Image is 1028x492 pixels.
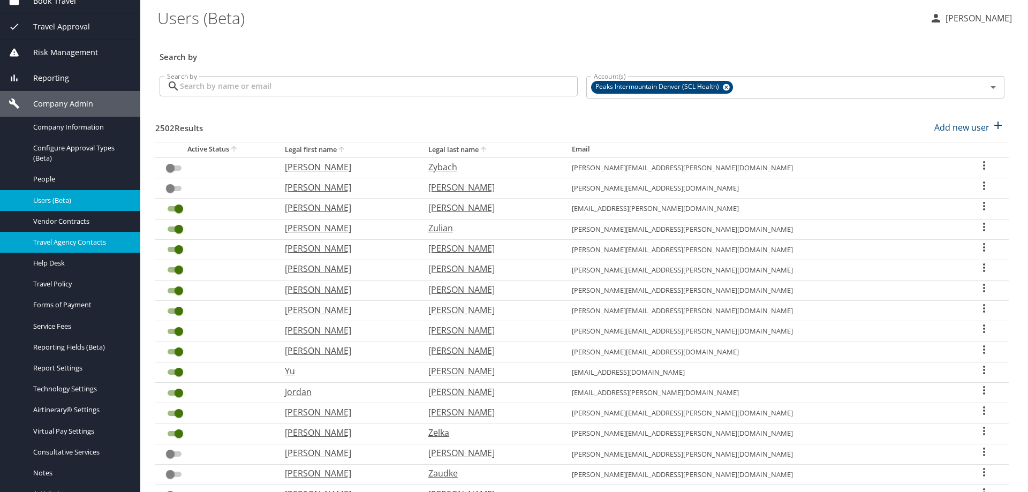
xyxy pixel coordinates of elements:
[285,446,407,459] p: [PERSON_NAME]
[20,72,69,84] span: Reporting
[33,237,127,247] span: Travel Agency Contacts
[285,365,407,377] p: Yu
[563,464,960,485] td: [PERSON_NAME][EMAIL_ADDRESS][PERSON_NAME][DOMAIN_NAME]
[563,281,960,301] td: [PERSON_NAME][EMAIL_ADDRESS][PERSON_NAME][DOMAIN_NAME]
[285,283,407,296] p: [PERSON_NAME]
[33,342,127,352] span: Reporting Fields (Beta)
[155,116,203,134] h3: 2502 Results
[563,383,960,403] td: [EMAIL_ADDRESS][PERSON_NAME][DOMAIN_NAME]
[934,121,989,134] p: Add new user
[285,426,407,439] p: [PERSON_NAME]
[428,222,550,234] p: Zulian
[229,145,240,155] button: sort
[33,174,127,184] span: People
[33,384,127,394] span: Technology Settings
[591,81,725,93] span: Peaks Intermountain Denver (SCL Health)
[563,199,960,219] td: [EMAIL_ADDRESS][PERSON_NAME][DOMAIN_NAME]
[285,344,407,357] p: [PERSON_NAME]
[285,406,407,419] p: [PERSON_NAME]
[33,363,127,373] span: Report Settings
[428,262,550,275] p: [PERSON_NAME]
[33,143,127,163] span: Configure Approval Types (Beta)
[428,467,550,480] p: Zaudke
[285,304,407,316] p: [PERSON_NAME]
[276,142,420,157] th: Legal first name
[563,321,960,342] td: [PERSON_NAME][EMAIL_ADDRESS][PERSON_NAME][DOMAIN_NAME]
[563,157,960,178] td: [PERSON_NAME][EMAIL_ADDRESS][PERSON_NAME][DOMAIN_NAME]
[563,239,960,260] td: [PERSON_NAME][EMAIL_ADDRESS][PERSON_NAME][DOMAIN_NAME]
[285,262,407,275] p: [PERSON_NAME]
[428,242,550,255] p: [PERSON_NAME]
[428,283,550,296] p: [PERSON_NAME]
[33,122,127,132] span: Company Information
[285,181,407,194] p: [PERSON_NAME]
[479,145,489,155] button: sort
[563,142,960,157] th: Email
[33,300,127,310] span: Forms of Payment
[930,116,1009,139] button: Add new user
[428,426,550,439] p: Zelka
[986,80,1001,95] button: Open
[563,403,960,423] td: [PERSON_NAME][EMAIL_ADDRESS][PERSON_NAME][DOMAIN_NAME]
[563,178,960,199] td: [PERSON_NAME][EMAIL_ADDRESS][DOMAIN_NAME]
[285,242,407,255] p: [PERSON_NAME]
[157,1,921,34] h1: Users (Beta)
[428,406,550,419] p: [PERSON_NAME]
[33,195,127,206] span: Users (Beta)
[428,324,550,337] p: [PERSON_NAME]
[155,142,276,157] th: Active Status
[285,385,407,398] p: Jordan
[428,304,550,316] p: [PERSON_NAME]
[180,76,578,96] input: Search by name or email
[428,446,550,459] p: [PERSON_NAME]
[563,444,960,464] td: [PERSON_NAME][EMAIL_ADDRESS][PERSON_NAME][DOMAIN_NAME]
[563,342,960,362] td: [PERSON_NAME][EMAIL_ADDRESS][DOMAIN_NAME]
[563,301,960,321] td: [PERSON_NAME][EMAIL_ADDRESS][PERSON_NAME][DOMAIN_NAME]
[428,385,550,398] p: [PERSON_NAME]
[337,145,347,155] button: sort
[563,423,960,444] td: [PERSON_NAME][EMAIL_ADDRESS][PERSON_NAME][DOMAIN_NAME]
[428,344,550,357] p: [PERSON_NAME]
[285,467,407,480] p: [PERSON_NAME]
[285,161,407,173] p: [PERSON_NAME]
[160,44,1004,63] h3: Search by
[33,321,127,331] span: Service Fees
[33,426,127,436] span: Virtual Pay Settings
[20,21,90,33] span: Travel Approval
[420,142,563,157] th: Legal last name
[33,405,127,415] span: Airtinerary® Settings
[33,216,127,226] span: Vendor Contracts
[428,201,550,214] p: [PERSON_NAME]
[428,181,550,194] p: [PERSON_NAME]
[33,447,127,457] span: Consultative Services
[285,201,407,214] p: [PERSON_NAME]
[33,258,127,268] span: Help Desk
[20,98,93,110] span: Company Admin
[563,219,960,239] td: [PERSON_NAME][EMAIL_ADDRESS][PERSON_NAME][DOMAIN_NAME]
[563,260,960,280] td: [PERSON_NAME][EMAIL_ADDRESS][PERSON_NAME][DOMAIN_NAME]
[942,12,1012,25] p: [PERSON_NAME]
[591,81,733,94] div: Peaks Intermountain Denver (SCL Health)
[33,468,127,478] span: Notes
[925,9,1016,28] button: [PERSON_NAME]
[20,47,98,58] span: Risk Management
[33,279,127,289] span: Travel Policy
[563,362,960,382] td: [EMAIL_ADDRESS][DOMAIN_NAME]
[285,222,407,234] p: [PERSON_NAME]
[285,324,407,337] p: [PERSON_NAME]
[428,365,550,377] p: [PERSON_NAME]
[428,161,550,173] p: Zybach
